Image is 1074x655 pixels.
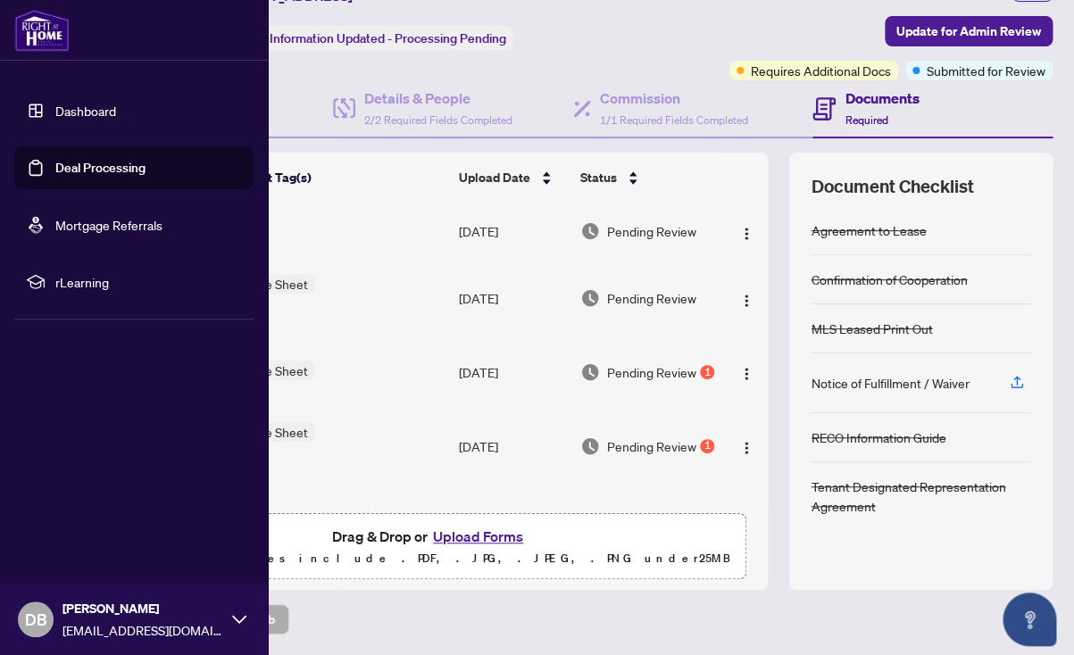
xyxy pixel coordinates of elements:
[126,548,735,569] p: Supported files include .PDF, .JPG, .JPEG, .PNG under 25 MB
[580,436,600,456] img: Document Status
[811,427,945,447] div: RECO Information Guide
[55,217,162,233] a: Mortgage Referrals
[233,274,315,294] span: Trade Sheet
[580,221,600,241] img: Document Status
[607,362,696,382] span: Pending Review
[580,168,617,187] span: Status
[927,61,1045,80] span: Submitted for Review
[115,514,745,580] span: Drag & Drop orUpload FormsSupported files include .PDF, .JPG, .JPEG, .PNG under25MB
[55,160,146,176] a: Deal Processing
[580,362,600,382] img: Document Status
[14,9,70,52] img: logo
[811,373,969,393] div: Notice of Fulfillment / Waiver
[607,288,696,308] span: Pending Review
[364,113,512,127] span: 2/2 Required Fields Completed
[700,439,714,453] div: 1
[459,168,530,187] span: Upload Date
[732,358,761,386] button: Logo
[739,441,753,455] img: Logo
[811,269,967,289] div: Confirmation of Cooperation
[580,288,600,308] img: Document Status
[270,30,506,46] span: Information Updated - Processing Pending
[732,217,761,245] button: Logo
[811,174,973,199] span: Document Checklist
[452,203,573,260] td: [DATE]
[428,525,529,548] button: Upload Forms
[233,361,315,380] span: Trade Sheet
[607,436,696,456] span: Pending Review
[607,221,696,241] span: Pending Review
[25,607,47,632] span: DB
[811,220,926,240] div: Agreement to Lease
[600,87,748,109] h4: Commission
[732,432,761,460] button: Logo
[452,260,573,336] td: [DATE]
[896,17,1041,46] span: Update for Admin Review
[739,294,753,308] img: Logo
[751,61,891,80] span: Requires Additional Docs
[452,485,573,556] td: [DATE]
[62,599,223,618] span: [PERSON_NAME]
[1003,593,1056,646] button: Open asap
[700,365,714,379] div: 1
[452,336,573,408] td: [DATE]
[206,153,452,203] th: Document Tag(s)
[885,16,1053,46] button: Update for Admin Review
[364,87,512,109] h4: Details & People
[739,227,753,241] img: Logo
[452,153,573,203] th: Upload Date
[607,501,718,540] span: Document Approved
[739,367,753,381] img: Logo
[332,525,529,548] span: Drag & Drop or
[55,272,241,292] span: rLearning
[600,113,748,127] span: 1/1 Required Fields Completed
[845,87,919,109] h4: Documents
[62,620,223,640] span: [EMAIL_ADDRESS][DOMAIN_NAME]
[221,26,513,50] div: Status:
[811,477,1031,516] div: Tenant Designated Representation Agreement
[845,113,887,127] span: Required
[811,319,932,338] div: MLS Leased Print Out
[452,408,573,485] td: [DATE]
[732,284,761,312] button: Logo
[573,153,725,203] th: Status
[55,103,116,119] a: Dashboard
[233,422,315,442] span: Trade Sheet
